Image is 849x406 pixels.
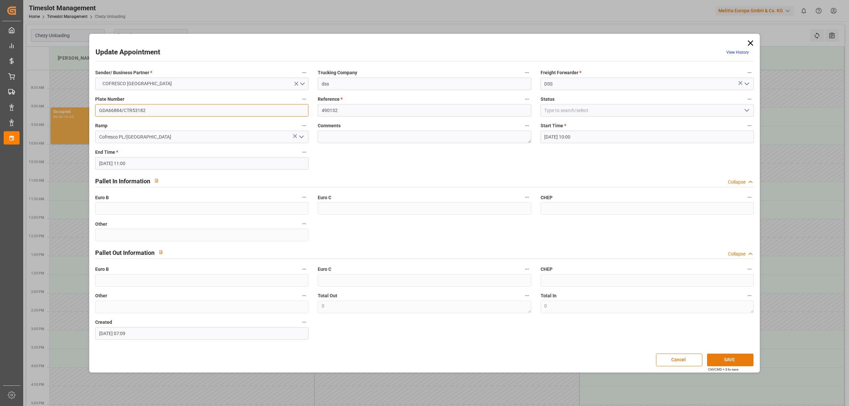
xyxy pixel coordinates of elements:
h2: Update Appointment [96,47,160,58]
button: Euro B [300,193,308,202]
span: Total Out [318,292,337,299]
button: Total Out [523,291,531,300]
button: End Time * [300,148,308,156]
span: Euro B [95,194,109,201]
button: Plate Number [300,95,308,103]
button: Start Time * [745,121,754,130]
span: Start Time [541,122,566,129]
input: Type to search/select [95,131,308,143]
span: CHEP [541,194,553,201]
div: Collapse [728,179,746,186]
span: Ramp [95,122,107,129]
span: COFRESCO [GEOGRAPHIC_DATA] [99,80,175,87]
span: End Time [95,149,118,156]
input: DD-MM-YYYY HH:MM [95,157,308,170]
button: Other [300,219,308,228]
button: Status [745,95,754,103]
button: Euro C [523,193,531,202]
button: open menu [296,132,306,142]
h2: Pallet Out Information [95,248,155,257]
span: Other [95,221,107,228]
span: CHEP [541,266,553,273]
button: SAVE [707,354,753,366]
div: Collapse [728,251,746,258]
span: Other [95,292,107,299]
span: Sender/ Business Partner [95,69,152,76]
button: View description [155,246,167,259]
button: Cancel [656,354,702,366]
button: Total In [745,291,754,300]
textarea: 0 [318,301,531,313]
span: Euro C [318,266,331,273]
button: CHEP [745,265,754,273]
span: Euro C [318,194,331,201]
button: View description [150,174,163,187]
span: Total In [541,292,556,299]
input: DD-MM-YYYY HH:MM [541,131,754,143]
textarea: 0 [541,301,754,313]
span: Reference [318,96,343,103]
button: Sender/ Business Partner * [300,68,308,77]
button: Freight Forwarder * [745,68,754,77]
button: open menu [95,78,308,90]
input: DD-MM-YYYY HH:MM [95,327,308,340]
div: Ctrl/CMD + S to save [708,367,738,372]
button: Euro C [523,265,531,273]
button: open menu [741,79,751,89]
button: Trucking Company [523,68,531,77]
span: Created [95,319,112,326]
button: CHEP [745,193,754,202]
button: Created [300,318,308,326]
span: Trucking Company [318,69,357,76]
button: Reference * [523,95,531,103]
span: Euro B [95,266,109,273]
button: Ramp [300,121,308,130]
h2: Pallet In Information [95,177,150,186]
button: Euro B [300,265,308,273]
span: Plate Number [95,96,124,103]
span: Status [541,96,555,103]
button: Other [300,291,308,300]
span: Comments [318,122,341,129]
button: open menu [741,105,751,116]
input: Type to search/select [541,104,754,117]
span: Freight Forwarder [541,69,581,76]
a: View History [726,50,749,55]
button: Comments [523,121,531,130]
